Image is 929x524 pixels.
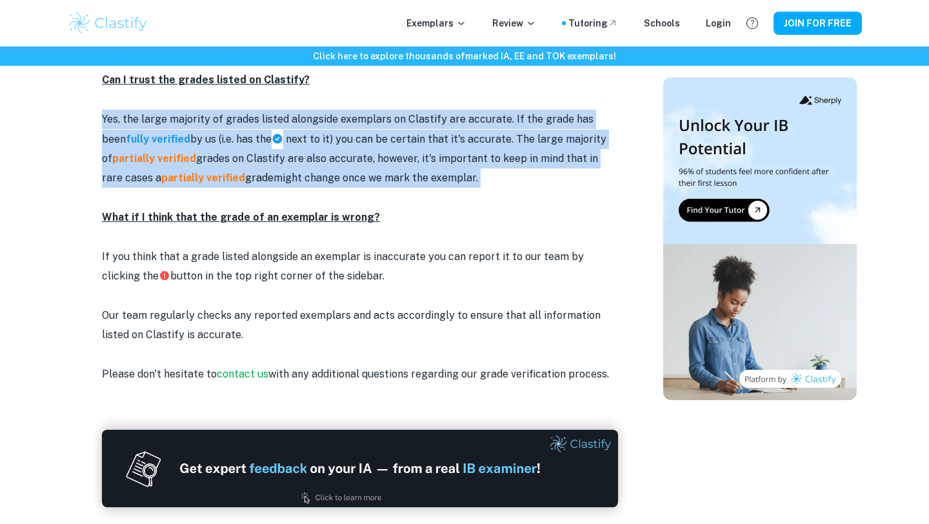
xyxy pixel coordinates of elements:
button: Help and Feedback [741,12,763,34]
h6: Click here to explore thousands of marked IA, EE and TOK exemplars ! [3,49,926,63]
p: Please don't hesitate to with any additional questions regarding our grade verification process. [102,365,618,384]
a: Schools [644,16,680,30]
a: Tutoring [568,16,618,30]
p: Review [492,16,536,30]
p: Exemplars [406,16,466,30]
p: If you think that a grade listed alongside an exemplar is inaccurate you can report it to our tea... [102,247,618,287]
span: grade [245,172,274,184]
img: Thumbnail [663,77,857,400]
u: What if I think that the grade of an exemplar is wrong? [102,211,380,223]
a: contact us [217,368,268,380]
u: Can I trust the grades listed on Clastify? [102,74,310,86]
p: Yes, the large majority of grades listed alongside exemplars on Clastify are accurate. If the gra... [102,110,618,188]
img: Ad [102,430,618,507]
img: Clastify logo [67,10,149,36]
p: Our team regularly checks any reported exemplars and acts accordingly to ensure that all informat... [102,306,618,345]
strong: partially verified [161,172,245,184]
a: Login [706,16,731,30]
strong: fully verified [126,133,190,145]
strong: partially verified [112,152,196,165]
button: JOIN FOR FREE [774,12,862,35]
